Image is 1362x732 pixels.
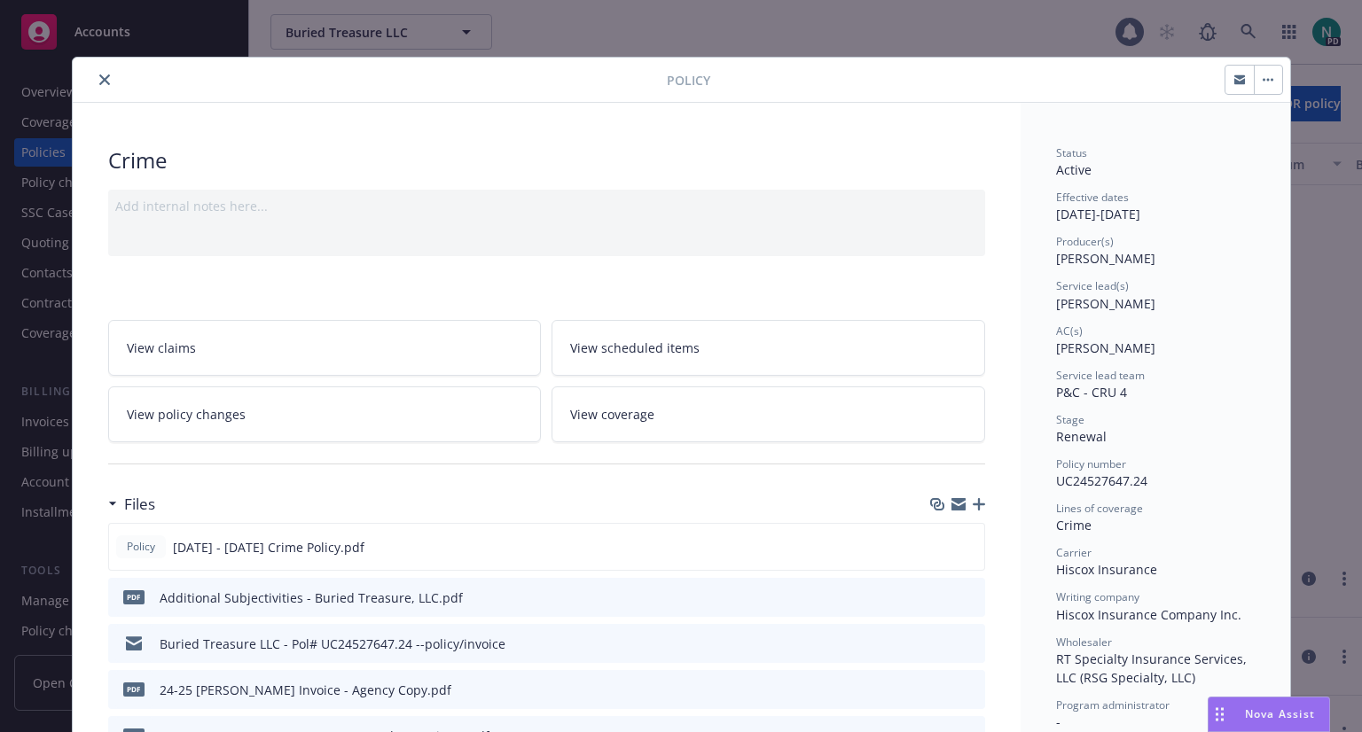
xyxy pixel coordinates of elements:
[108,493,155,516] div: Files
[1056,589,1139,604] span: Writing company
[108,145,985,175] div: Crime
[934,635,948,653] button: download file
[1056,190,1129,205] span: Effective dates
[1209,697,1231,731] div: Drag to move
[173,538,364,557] span: [DATE] - [DATE] Crime Policy.pdf
[1056,145,1087,160] span: Status
[1056,295,1155,312] span: [PERSON_NAME]
[1056,472,1147,489] span: UC24527647.24
[1056,428,1107,445] span: Renewal
[552,320,985,376] a: View scheduled items
[1056,606,1241,623] span: Hiscox Insurance Company Inc.
[1056,250,1155,267] span: [PERSON_NAME]
[1056,368,1145,383] span: Service lead team
[961,538,977,557] button: preview file
[1056,323,1083,339] span: AC(s)
[570,405,654,424] span: View coverage
[962,588,978,607] button: preview file
[1056,516,1255,534] div: Crime
[124,493,155,516] h3: Files
[1056,161,1092,178] span: Active
[962,635,978,653] button: preview file
[123,682,145,696] span: pdf
[667,71,710,90] span: Policy
[123,590,145,604] span: pdf
[1056,713,1061,730] span: -
[934,681,948,699] button: download file
[160,588,463,607] div: Additional Subjectivities - Buried Treasure, LLC.pdf
[1056,384,1127,401] span: P&C - CRU 4
[1056,234,1114,249] span: Producer(s)
[108,386,542,442] a: View policy changes
[1056,501,1143,516] span: Lines of coverage
[1245,706,1315,721] span: Nova Assist
[160,681,451,699] div: 24-25 [PERSON_NAME] Invoice - Agency Copy.pdf
[933,538,947,557] button: download file
[1056,190,1255,223] div: [DATE] - [DATE]
[1056,561,1157,578] span: Hiscox Insurance
[1056,412,1084,427] span: Stage
[1056,339,1155,356] span: [PERSON_NAME]
[127,405,246,424] span: View policy changes
[1056,456,1126,471] span: Policy number
[1208,697,1330,732] button: Nova Assist
[962,681,978,699] button: preview file
[127,339,196,357] span: View claims
[160,635,505,653] div: Buried Treasure LLC - Pol# UC24527647.24 --policy/invoice
[1056,697,1170,713] span: Program administrator
[934,588,948,607] button: download file
[1056,545,1092,560] span: Carrier
[108,320,542,376] a: View claims
[1056,278,1129,293] span: Service lead(s)
[94,69,115,90] button: close
[123,539,159,555] span: Policy
[115,197,978,215] div: Add internal notes here...
[552,386,985,442] a: View coverage
[1056,635,1112,650] span: Wholesaler
[570,339,700,357] span: View scheduled items
[1056,650,1250,686] span: RT Specialty Insurance Services, LLC (RSG Specialty, LLC)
